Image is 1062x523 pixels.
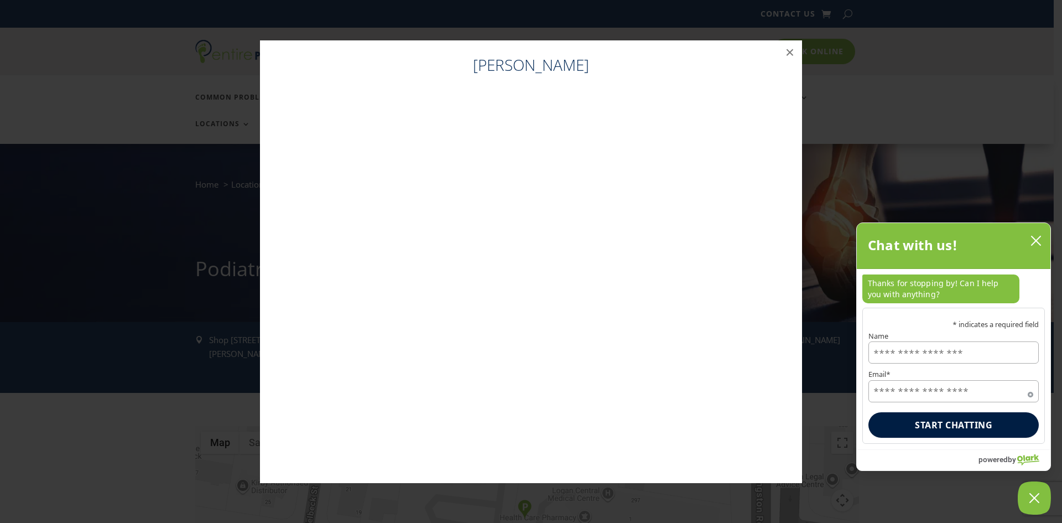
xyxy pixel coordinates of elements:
h2: Chat with us! [868,234,958,256]
button: Close Chatbox [1018,481,1051,515]
span: by [1008,452,1016,467]
label: Name [868,333,1039,340]
button: Start chatting [868,412,1039,438]
button: close chatbox [1027,232,1045,249]
div: chat [857,269,1050,308]
label: Email* [868,371,1039,379]
a: Powered by Olark [978,450,1050,470]
input: Email [868,380,1039,402]
h4: [PERSON_NAME] [271,54,791,81]
button: × [778,40,802,65]
span: powered [978,452,1008,467]
input: Name [868,342,1039,364]
div: olark chatbox [856,222,1051,471]
p: Thanks for stopping by! Can I help you with anything? [862,275,1019,303]
span: Required field [1028,390,1033,395]
p: * indicates a required field [868,321,1039,328]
